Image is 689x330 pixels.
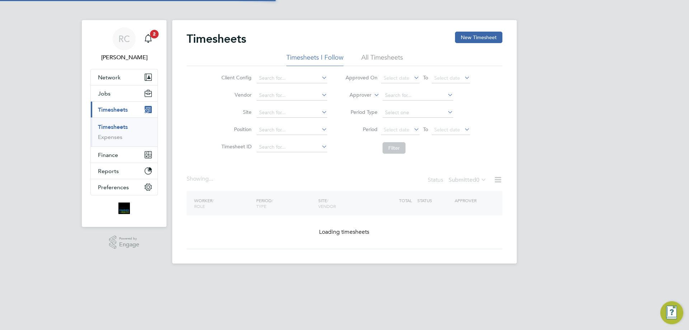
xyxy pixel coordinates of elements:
[98,90,111,97] span: Jobs
[119,236,139,242] span: Powered by
[345,74,378,81] label: Approved On
[219,92,252,98] label: Vendor
[91,147,158,163] button: Finance
[257,108,327,118] input: Search for...
[91,163,158,179] button: Reports
[476,176,479,183] span: 0
[91,117,158,147] div: Timesheets
[384,75,409,81] span: Select date
[118,203,130,214] img: bromak-logo-retina.png
[109,236,140,249] a: Powered byEngage
[90,27,158,62] a: RC[PERSON_NAME]
[428,175,488,185] div: Status
[91,102,158,117] button: Timesheets
[257,142,327,152] input: Search for...
[434,75,460,81] span: Select date
[90,203,158,214] a: Go to home page
[98,168,119,175] span: Reports
[345,126,378,133] label: Period
[434,126,460,133] span: Select date
[257,90,327,101] input: Search for...
[384,126,409,133] span: Select date
[209,175,213,182] span: ...
[345,109,378,115] label: Period Type
[118,34,130,43] span: RC
[257,125,327,135] input: Search for...
[82,20,167,227] nav: Main navigation
[660,301,683,324] button: Engage Resource Center
[187,175,215,183] div: Showing
[98,184,129,191] span: Preferences
[421,73,430,82] span: To
[449,176,487,183] label: Submitted
[339,92,371,99] label: Approver
[91,85,158,101] button: Jobs
[150,30,159,38] span: 2
[219,126,252,133] label: Position
[98,74,121,81] span: Network
[455,32,502,43] button: New Timesheet
[119,242,139,248] span: Engage
[383,90,453,101] input: Search for...
[98,106,128,113] span: Timesheets
[383,142,406,154] button: Filter
[421,125,430,134] span: To
[219,74,252,81] label: Client Config
[219,109,252,115] label: Site
[141,27,155,50] a: 2
[90,53,158,62] span: Roselyn Coelho
[257,73,327,83] input: Search for...
[219,143,252,150] label: Timesheet ID
[361,53,403,66] li: All Timesheets
[187,32,246,46] h2: Timesheets
[98,152,118,158] span: Finance
[91,179,158,195] button: Preferences
[91,69,158,85] button: Network
[383,108,453,118] input: Select one
[286,53,343,66] li: Timesheets I Follow
[98,124,128,130] a: Timesheets
[98,134,122,140] a: Expenses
